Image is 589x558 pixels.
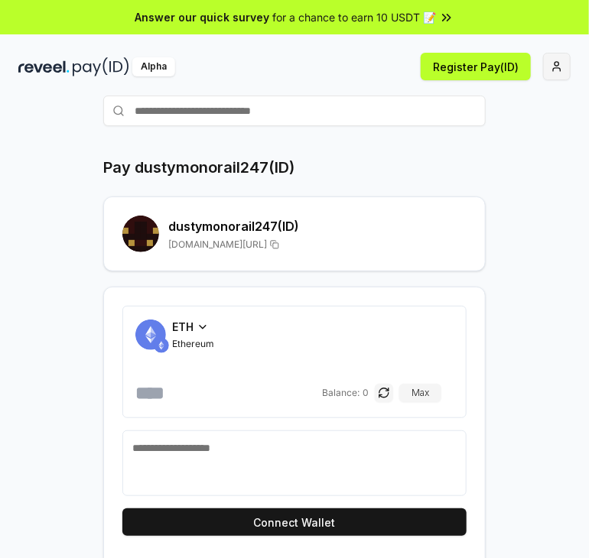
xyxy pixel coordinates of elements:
h2: dustymonorail247 (ID) [168,217,467,235]
h1: Pay dustymonorail247(ID) [103,157,294,178]
button: Connect Wallet [122,508,467,536]
button: Max [399,384,441,402]
button: Register Pay(ID) [421,53,531,80]
span: Answer our quick survey [135,9,269,25]
span: for a chance to earn 10 USDT 📝 [272,9,436,25]
span: Balance: [322,387,360,399]
span: 0 [363,387,369,399]
img: ETH.svg [154,338,169,353]
img: pay_id [73,57,129,76]
span: [DOMAIN_NAME][URL] [168,238,267,251]
span: Ethereum [172,338,214,350]
span: ETH [172,319,194,335]
img: reveel_dark [18,57,70,76]
div: Alpha [132,57,175,76]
